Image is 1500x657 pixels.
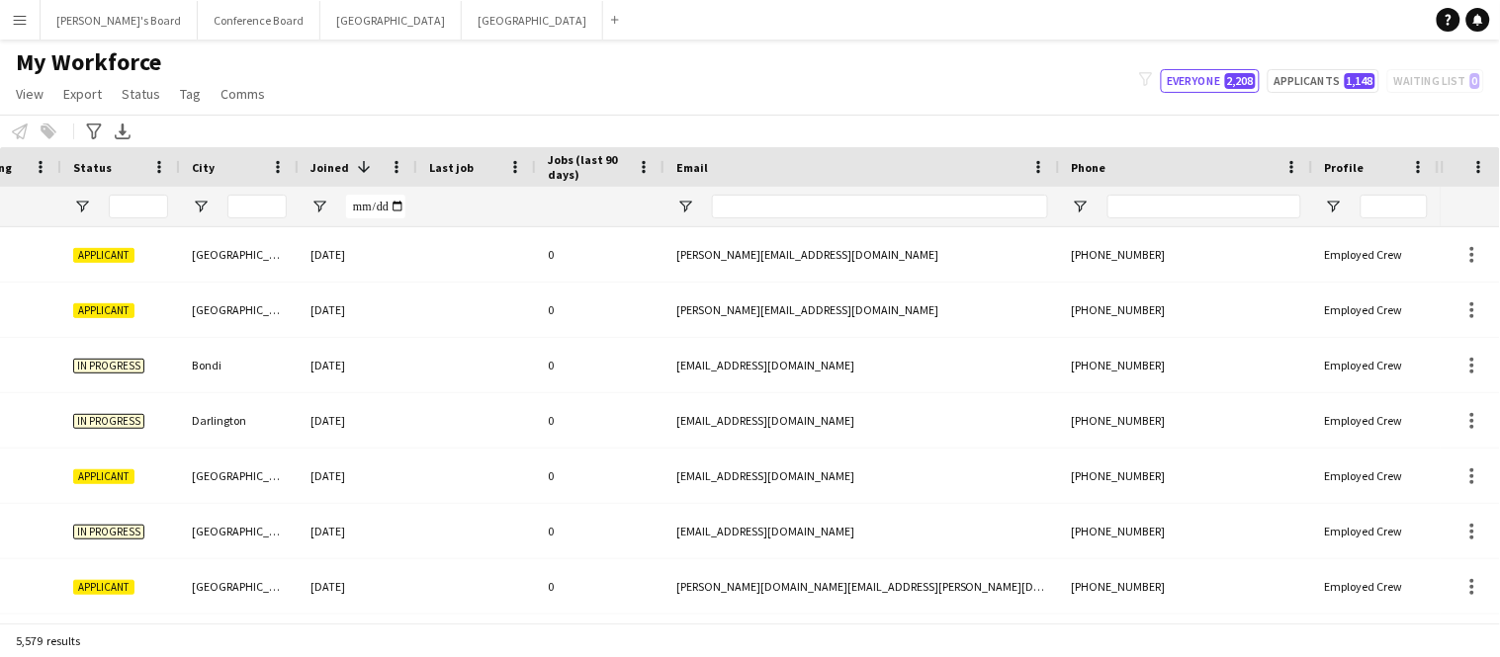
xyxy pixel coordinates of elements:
[122,85,160,103] span: Status
[213,81,273,107] a: Comms
[1225,73,1256,89] span: 2,208
[198,1,320,40] button: Conference Board
[109,195,168,218] input: Status Filter Input
[1060,504,1313,558] div: [PHONE_NUMBER]
[1313,449,1440,503] div: Employed Crew
[1313,393,1440,448] div: Employed Crew
[1060,449,1313,503] div: [PHONE_NUMBER]
[41,1,198,40] button: [PERSON_NAME]'s Board
[536,393,664,448] div: 0
[299,504,417,558] div: [DATE]
[73,414,144,429] span: In progress
[180,227,299,282] div: [GEOGRAPHIC_DATA]
[1161,69,1260,93] button: Everyone2,208
[664,393,1060,448] div: [EMAIL_ADDRESS][DOMAIN_NAME]
[664,449,1060,503] div: [EMAIL_ADDRESS][DOMAIN_NAME]
[676,160,708,175] span: Email
[1060,283,1313,337] div: [PHONE_NUMBER]
[180,449,299,503] div: [GEOGRAPHIC_DATA]
[180,559,299,614] div: [GEOGRAPHIC_DATA]
[82,120,106,143] app-action-btn: Advanced filters
[462,1,603,40] button: [GEOGRAPHIC_DATA]
[180,283,299,337] div: [GEOGRAPHIC_DATA]
[664,338,1060,392] div: [EMAIL_ADDRESS][DOMAIN_NAME]
[320,1,462,40] button: [GEOGRAPHIC_DATA]
[536,227,664,282] div: 0
[1325,198,1343,215] button: Open Filter Menu
[227,195,287,218] input: City Filter Input
[180,393,299,448] div: Darlington
[1313,283,1440,337] div: Employed Crew
[1072,160,1106,175] span: Phone
[1060,559,1313,614] div: [PHONE_NUMBER]
[73,469,134,484] span: Applicant
[1060,338,1313,392] div: [PHONE_NUMBER]
[172,81,209,107] a: Tag
[536,449,664,503] div: 0
[221,85,265,103] span: Comms
[180,338,299,392] div: Bondi
[664,283,1060,337] div: [PERSON_NAME][EMAIL_ADDRESS][DOMAIN_NAME]
[73,359,144,373] span: In progress
[664,504,1060,558] div: [EMAIL_ADDRESS][DOMAIN_NAME]
[536,338,664,392] div: 0
[536,504,664,558] div: 0
[192,198,210,215] button: Open Filter Menu
[73,248,134,263] span: Applicant
[180,504,299,558] div: [GEOGRAPHIC_DATA]
[192,160,215,175] span: City
[429,160,474,175] span: Last job
[63,85,102,103] span: Export
[73,303,134,318] span: Applicant
[1313,227,1440,282] div: Employed Crew
[8,81,51,107] a: View
[664,227,1060,282] div: [PERSON_NAME][EMAIL_ADDRESS][DOMAIN_NAME]
[16,47,161,77] span: My Workforce
[111,120,134,143] app-action-btn: Export XLSX
[73,580,134,595] span: Applicant
[55,81,110,107] a: Export
[1345,73,1375,89] span: 1,148
[299,283,417,337] div: [DATE]
[299,227,417,282] div: [DATE]
[299,393,417,448] div: [DATE]
[664,559,1060,614] div: [PERSON_NAME][DOMAIN_NAME][EMAIL_ADDRESS][PERSON_NAME][DOMAIN_NAME]
[310,160,349,175] span: Joined
[73,525,144,539] span: In progress
[1313,504,1440,558] div: Employed Crew
[73,160,112,175] span: Status
[346,195,405,218] input: Joined Filter Input
[16,85,44,103] span: View
[1313,559,1440,614] div: Employed Crew
[299,449,417,503] div: [DATE]
[1107,195,1301,218] input: Phone Filter Input
[1072,198,1090,215] button: Open Filter Menu
[676,198,694,215] button: Open Filter Menu
[1060,227,1313,282] div: [PHONE_NUMBER]
[548,152,629,182] span: Jobs (last 90 days)
[73,198,91,215] button: Open Filter Menu
[536,559,664,614] div: 0
[299,559,417,614] div: [DATE]
[299,338,417,392] div: [DATE]
[712,195,1048,218] input: Email Filter Input
[1361,195,1428,218] input: Profile Filter Input
[536,283,664,337] div: 0
[1313,338,1440,392] div: Employed Crew
[1060,393,1313,448] div: [PHONE_NUMBER]
[114,81,168,107] a: Status
[1268,69,1379,93] button: Applicants1,148
[180,85,201,103] span: Tag
[1325,160,1365,175] span: Profile
[310,198,328,215] button: Open Filter Menu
